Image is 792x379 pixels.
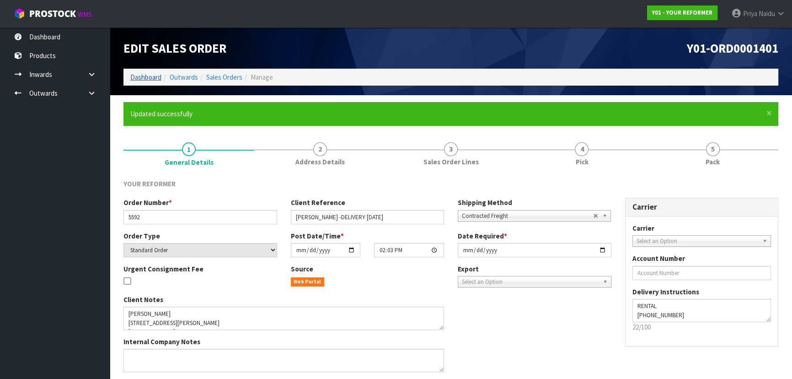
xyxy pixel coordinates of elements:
label: Client Reference [291,198,345,207]
h3: Carrier [632,203,771,211]
span: YOUR REFORMER [123,179,176,188]
input: Account Number [632,266,771,280]
label: Client Notes [123,295,163,304]
span: × [766,107,772,119]
span: Pack [706,157,720,167]
label: Source [291,264,313,274]
span: 1 [182,142,196,156]
label: Order Number [123,198,172,207]
span: ProStock [29,8,76,20]
label: Post Date/Time [291,231,344,241]
label: Export [458,264,479,274]
p: 22/100 [632,322,771,332]
small: WMS [78,10,92,19]
img: cube-alt.png [14,8,25,19]
label: Urgent Consignment Fee [123,264,203,274]
label: Internal Company Notes [123,337,200,347]
label: Account Number [632,254,685,263]
input: Client Reference [291,210,444,224]
label: Shipping Method [458,198,512,207]
span: Sales Order Lines [423,157,479,167]
span: General Details [165,157,214,167]
span: 5 [706,142,720,156]
span: Pick [575,157,588,167]
a: Sales Orders [206,73,242,81]
span: Web Portal [291,277,325,287]
label: Date Required [458,231,507,241]
a: Y01 - YOUR REFORMER [647,5,717,20]
a: Dashboard [130,73,161,81]
span: Select an Option [462,276,599,287]
span: Select an Option [637,236,759,247]
a: Outwards [170,73,198,81]
span: Priya [743,9,757,18]
span: 4 [575,142,589,156]
span: Contracted Freight [462,211,593,222]
span: Address Details [295,157,345,167]
span: 2 [313,142,327,156]
span: Edit Sales Order [123,40,226,56]
span: Y01-ORD0001401 [687,40,778,56]
label: Order Type [123,231,160,241]
span: Naidu [759,9,775,18]
span: 3 [444,142,458,156]
span: Updated successfully [130,109,193,118]
label: Delivery Instructions [632,287,699,297]
strong: Y01 - YOUR REFORMER [652,9,712,16]
input: Order Number [123,210,277,224]
span: Manage [251,73,273,81]
label: Carrier [632,223,654,233]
